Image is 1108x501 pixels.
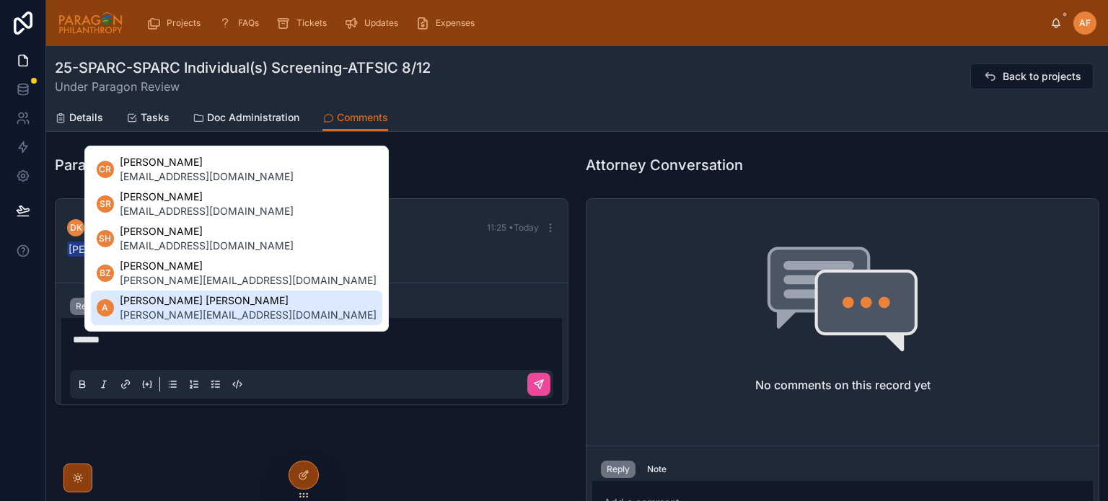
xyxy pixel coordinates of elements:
div: scrollable content [135,7,1050,39]
span: DK [70,222,82,234]
a: Tickets [272,10,337,36]
button: Back to projects [970,63,1094,89]
div: Note [647,464,667,475]
span: Back to projects [1003,69,1081,84]
span: Details [69,110,103,125]
span: CR [99,164,111,175]
img: App logo [58,12,123,35]
span: [EMAIL_ADDRESS][DOMAIN_NAME] [120,169,294,184]
button: Reply [601,461,636,478]
span: A [102,302,108,314]
span: SR [100,198,111,210]
a: Details [55,105,103,133]
a: Expenses [411,10,485,36]
span: SH [99,233,111,244]
h1: Paragon Conversation [55,155,208,175]
h1: 25-SPARC-SPARC Individual(s) Screening-ATFSIC 8/12 [55,58,431,78]
div: Suggested mentions [84,146,389,332]
span: Under Paragon Review [55,78,431,95]
span: [PERSON_NAME] [67,241,153,257]
span: [PERSON_NAME][EMAIL_ADDRESS][DOMAIN_NAME] [120,273,377,288]
span: Tickets [296,17,327,29]
a: Tasks [126,105,170,133]
span: [PERSON_NAME] [120,155,294,169]
a: FAQs [214,10,269,36]
span: FAQs [238,17,259,29]
span: ready for review! [67,243,234,255]
span: AF [1079,17,1091,29]
button: Reply [70,298,105,315]
span: [PERSON_NAME][EMAIL_ADDRESS][DOMAIN_NAME] [120,308,377,322]
span: [PERSON_NAME] [120,259,377,273]
h1: Attorney Conversation [586,155,743,175]
a: Doc Administration [193,105,299,133]
span: Projects [167,17,201,29]
span: 11:25 • Today [487,222,539,233]
span: Updates [364,17,398,29]
a: Updates [340,10,408,36]
span: Doc Administration [207,110,299,125]
a: Projects [142,10,211,36]
button: Note [641,461,672,478]
h2: No comments on this record yet [755,376,931,394]
span: Expenses [436,17,475,29]
span: Comments [337,110,388,125]
span: [PERSON_NAME] [PERSON_NAME] [120,293,377,308]
span: [EMAIL_ADDRESS][DOMAIN_NAME] [120,204,294,218]
span: [PERSON_NAME] [120,190,294,204]
span: Tasks [141,110,170,125]
span: BZ [100,267,111,279]
span: [PERSON_NAME] [120,224,294,239]
a: Comments [322,105,388,132]
span: [EMAIL_ADDRESS][DOMAIN_NAME] [120,239,294,253]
